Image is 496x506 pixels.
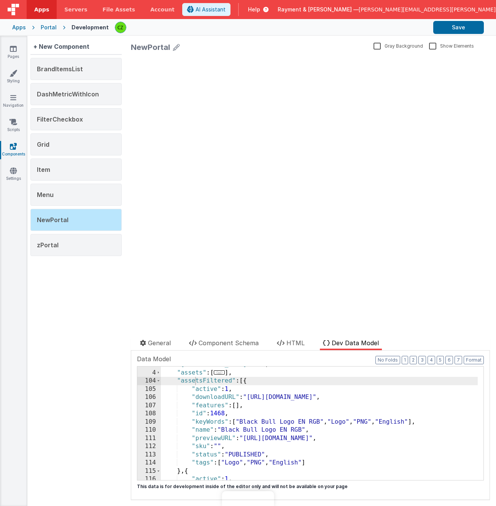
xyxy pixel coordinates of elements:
span: Component Schema [199,339,259,347]
label: Gray Background [374,42,423,49]
span: NewPortal [37,216,68,224]
div: NewPortal [131,42,170,53]
button: 3 [418,356,426,364]
span: BrandItemsList [37,65,83,73]
button: 4 [428,356,435,364]
span: FilterCheckbox [37,115,83,123]
span: File Assets [103,6,135,13]
div: 112 [137,442,161,451]
div: 105 [137,385,161,394]
span: Rayment & [PERSON_NAME] — [278,6,359,13]
div: + New Component [30,39,92,54]
div: 111 [137,434,161,443]
div: Development [72,24,109,31]
span: Menu [37,191,54,199]
span: DashMetricWithIcon [37,90,99,98]
span: Servers [64,6,87,13]
button: 7 [455,356,462,364]
button: 1 [402,356,408,364]
div: 4 [137,369,161,377]
span: Data Model [137,354,171,363]
button: 5 [437,356,444,364]
div: Portal [41,24,57,31]
span: Grid [37,141,49,148]
button: AI Assistant [182,3,231,16]
div: 116 [137,475,161,484]
div: 115 [137,467,161,476]
img: b4a104e37d07c2bfba7c0e0e4a273d04 [115,22,126,33]
div: 104 [137,377,161,385]
span: General [148,339,171,347]
div: 110 [137,426,161,434]
label: Show Elements [429,42,474,49]
span: ... [214,370,225,375]
span: Item [37,166,50,173]
div: 113 [137,451,161,459]
div: 107 [137,402,161,410]
span: Dev Data Model [332,339,379,347]
div: 114 [137,459,161,467]
span: AI Assistant [196,6,226,13]
button: 6 [445,356,453,364]
button: Format [464,356,484,364]
p: This data is for development inside of the editor only and will not be available on your page [137,484,484,490]
span: zPortal [37,241,59,249]
button: No Folds [375,356,400,364]
div: Apps [12,24,26,31]
span: Apps [34,6,49,13]
span: HTML [286,339,305,347]
div: 106 [137,393,161,402]
button: 2 [410,356,417,364]
span: Help [248,6,260,13]
button: Save [433,21,484,34]
div: 109 [137,418,161,426]
div: 108 [137,410,161,418]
